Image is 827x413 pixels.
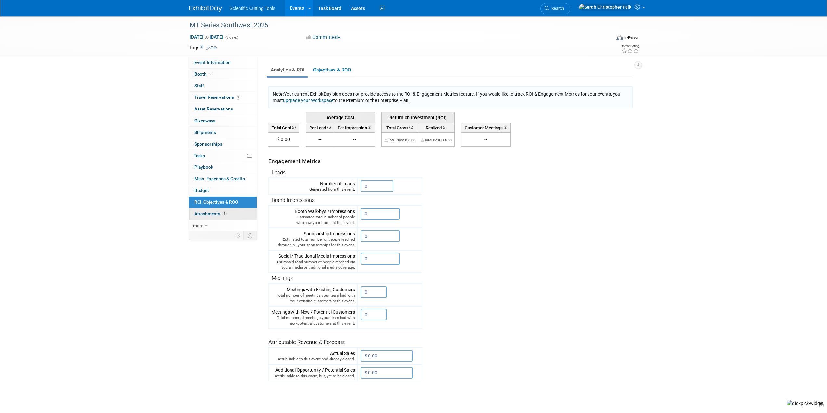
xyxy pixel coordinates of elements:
i: Booth reservation complete [210,72,213,76]
span: 1 [236,95,240,100]
div: Attributable Revenue & Forecast [268,330,419,346]
div: Total number of meetings your team had with your existing customers at this event. [271,293,355,304]
span: Attachments [194,211,227,216]
span: Budget [194,188,209,193]
a: ROI, Objectives & ROO [189,197,257,208]
span: Sponsorships [194,141,222,147]
a: Shipments [189,127,257,138]
td: Personalize Event Tab Strip [232,231,244,240]
span: Scientific Cutting Tools [230,6,276,11]
a: Analytics & ROI [267,64,308,76]
a: more [189,220,257,231]
span: Brand Impressions [272,197,315,203]
span: more [193,223,203,228]
th: Customer Meetings [461,123,510,132]
div: Estimated total number of people reached through all your sponsorships for this event. [271,237,355,248]
span: Travel Reservations [194,95,240,100]
div: Engagement Metrics [268,157,420,165]
a: Tasks [189,150,257,161]
div: Social / Traditional Media Impressions [271,253,355,270]
div: -- [464,136,508,143]
a: Budget [189,185,257,196]
span: Meetings [272,275,293,281]
span: Search [549,6,564,11]
div: Additional Opportunity / Potential Sales [271,367,355,379]
span: Tasks [194,153,205,158]
div: Meetings with Existing Customers [271,286,355,304]
th: Return on Investment (ROI) [381,112,454,123]
td: Toggle Event Tabs [243,231,257,240]
span: (3 days) [225,35,238,40]
span: Playbook [194,164,213,170]
div: The Total Cost for this event needs to be greater than 0.00 in order for ROI to get calculated. S... [384,136,415,143]
th: Per Impression [334,123,375,132]
img: Format-Inperson.png [616,35,623,40]
span: to [203,34,210,40]
th: Total Cost [268,123,299,132]
a: Playbook [189,161,257,173]
td: $ 0.00 [268,133,299,147]
div: Booth Walk-bys / Impressions [271,208,355,226]
span: Asset Reservations [194,106,233,111]
span: ROI, Objectives & ROO [194,200,238,205]
a: Attachments1 [189,208,257,220]
span: Misc. Expenses & Credits [194,176,245,181]
a: Booth [189,69,257,80]
div: Meetings with New / Potential Customers [271,309,355,326]
span: Note: [273,91,284,97]
th: Average Cost [306,112,375,123]
a: Event Information [189,57,257,68]
div: Actual Sales [271,350,355,362]
th: Per Lead [306,123,334,132]
div: Total number of meetings your team had with new/potential customers at this event. [271,315,355,326]
div: Event Rating [621,45,639,48]
a: Search [540,3,570,14]
div: Generated from this event. [271,187,355,192]
div: Event Format [573,34,640,44]
div: Sponsorship Impressions [271,230,355,248]
span: Giveaways [194,118,215,123]
a: Giveaways [189,115,257,126]
a: Asset Reservations [189,103,257,115]
div: Number of Leads [271,180,355,192]
img: Sarah Christopher Falk [579,4,632,11]
span: Your current ExhibitDay plan does not provide access to the ROI & Engagement Metrics feature. If ... [273,91,620,103]
span: 1 [222,211,227,216]
img: ExhibitDay [189,6,222,12]
div: Attributable to this event and already closed. [271,356,355,362]
div: Attributable to this event, but, yet to be closed. [271,373,355,379]
span: Booth [194,71,214,77]
div: MT Series Southwest 2025 [187,19,601,31]
div: Estimated total number of people reached via social media or traditional media coverage. [271,259,355,270]
div: In-Person [624,35,639,40]
div: Estimated total number of people who saw your booth at this event. [271,214,355,226]
a: Travel Reservations1 [189,92,257,103]
a: Misc. Expenses & Credits [189,173,257,185]
a: Edit [206,46,217,50]
a: upgrade your Workspace [283,98,333,103]
td: Tags [189,45,217,51]
th: Total Gross [381,123,418,132]
div: The Total Cost for this event needs to be greater than 0.00 in order for ROI to get calculated. S... [421,136,452,143]
span: Leads [272,170,286,176]
a: Staff [189,80,257,92]
span: Staff [194,83,204,88]
span: Shipments [194,130,216,135]
th: Realized [418,123,454,132]
button: Committed [304,34,343,41]
span: [DATE] [DATE] [189,34,224,40]
a: Objectives & ROO [309,64,355,76]
span: Event Information [194,60,231,65]
span: -- [318,137,322,142]
a: Sponsorships [189,138,257,150]
span: -- [353,137,356,142]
